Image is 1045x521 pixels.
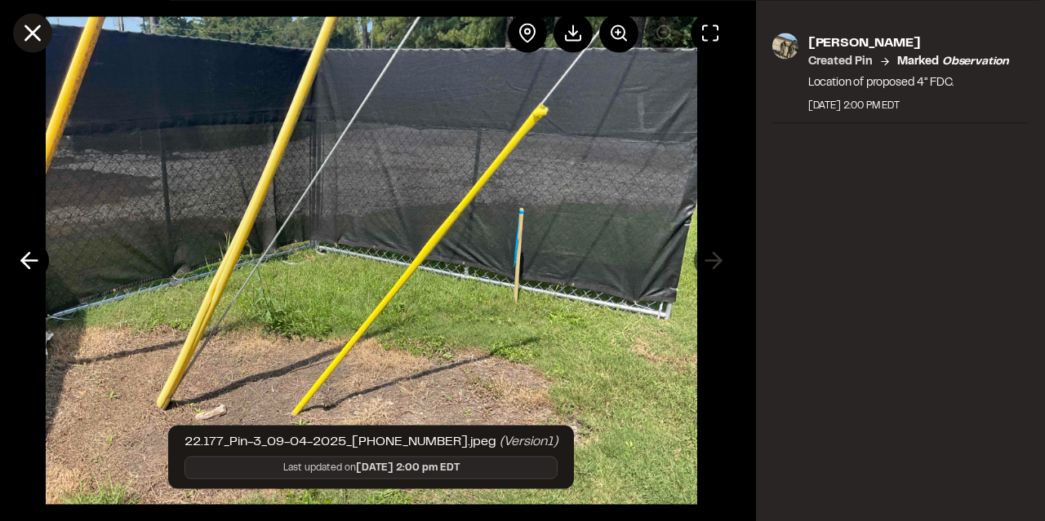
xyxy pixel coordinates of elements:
[808,52,873,70] p: Created Pin
[808,73,1009,91] p: Location of proposed 4” FDC.
[10,241,49,280] button: Previous photo
[897,52,1009,70] p: Marked
[808,33,1009,52] p: [PERSON_NAME]
[508,13,547,52] div: View pin on map
[13,13,52,52] button: Close modal
[772,33,798,59] img: photo
[691,13,730,52] button: Toggle Fullscreen
[942,56,1009,66] em: observation
[808,98,1009,113] div: [DATE] 2:00 PM EDT
[599,13,638,52] button: Zoom in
